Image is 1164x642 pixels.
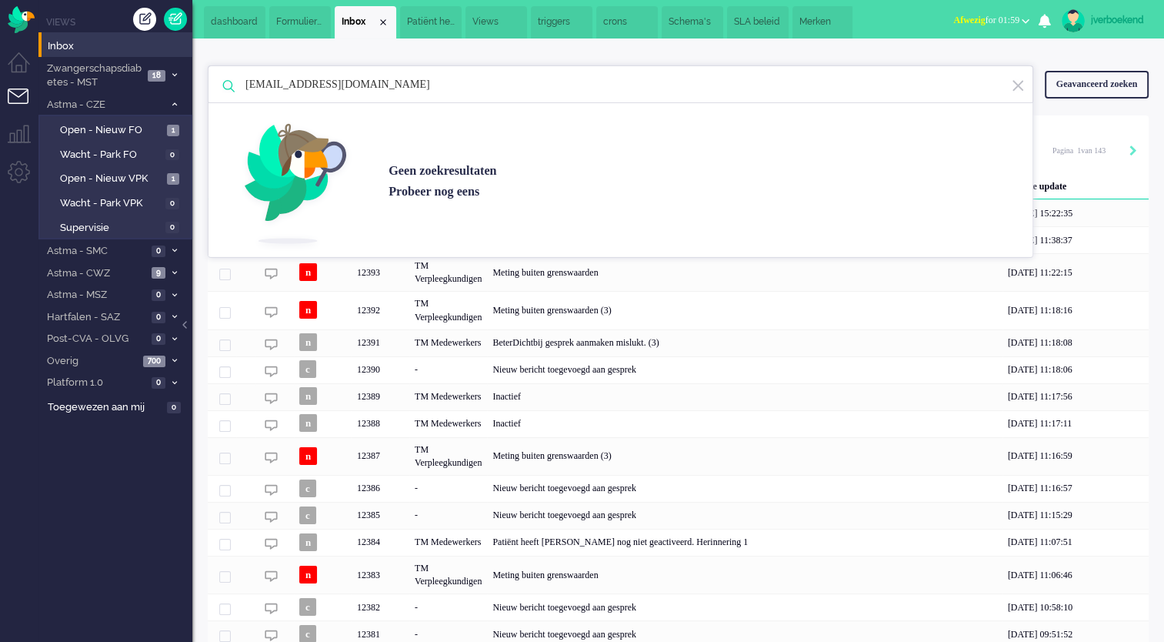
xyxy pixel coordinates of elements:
div: 12393 [352,253,409,291]
div: 12388 [208,410,1149,437]
span: crons [603,15,651,28]
span: Open - Nieuw VPK [60,172,163,186]
li: Admin menu [8,161,42,196]
div: 12387 [352,437,409,475]
div: Nieuw bericht toegevoegd aan gesprek [487,475,1002,502]
span: n [299,263,317,281]
div: 12383 [208,556,1149,594]
span: SLA beleid [734,15,782,28]
span: Inbox [48,39,192,54]
div: Creëer ticket [133,8,156,31]
div: TM Medewerkers [409,383,487,410]
span: 0 [165,198,179,209]
a: Toegewezen aan mij 0 [45,398,192,415]
span: 0 [165,149,179,161]
div: 12384 [352,529,409,556]
div: [DATE] 11:15:29 [1002,502,1149,529]
div: [DATE] 11:22:15 [1002,253,1149,291]
li: schedules [662,6,723,38]
span: 9 [152,267,165,279]
li: Dashboard menu [8,52,42,87]
span: Toegewezen aan mij [48,400,162,415]
img: ic_chat_grey.svg [265,451,278,464]
a: Wacht - Park FO 0 [45,145,191,162]
span: Post-CVA - OLVG [45,332,147,346]
a: Inbox [45,37,192,54]
img: ic_chat_grey.svg [265,602,278,615]
div: Meting buiten grenswaarden [487,556,1002,594]
span: n [299,414,317,432]
div: [DATE] 11:16:59 [1002,437,1149,475]
div: - [409,475,487,502]
li: slas [727,6,789,38]
span: 1 [167,173,179,185]
span: dashboard [211,15,258,28]
div: [DATE] 11:16:57 [1002,475,1149,502]
img: avatar [1062,9,1085,32]
div: 12386 [208,475,1149,502]
img: inspector_bird.svg [228,95,379,264]
img: ic_chat_grey.svg [265,338,278,351]
div: 12384 [208,529,1149,556]
a: Omnidesk [8,10,35,22]
div: TM Medewerkers [409,329,487,356]
li: Brands [792,6,854,38]
span: Hartfalen - SAZ [45,310,147,325]
span: c [299,480,316,497]
div: 12392 [208,291,1149,329]
li: FormSettings [269,6,331,38]
span: Zwangerschapsdiabetes - MST [45,62,143,90]
li: Tickets menu [8,89,42,123]
div: - [409,502,487,529]
span: n [299,301,317,319]
li: triggers [531,6,592,38]
span: c [299,507,316,524]
div: jverboekend [1091,12,1149,28]
div: [DATE] 10:58:10 [1002,594,1149,620]
li: Dashboard [204,6,265,38]
div: Geen zoekresultaten Probeer nog eens [365,161,496,202]
li: Views [46,15,192,28]
img: ic_chat_grey.svg [265,306,278,319]
span: for 01:59 [953,15,1019,25]
li: Viewsettings [465,6,527,38]
img: ic_chat_grey.svg [265,629,278,642]
div: [DATE] 11:38:37 [1002,226,1149,253]
img: ic_chat_grey.svg [265,510,278,523]
div: TM Verpleegkundigen [409,437,487,475]
div: Inactief [487,410,1002,437]
span: Astma - CWZ [45,266,147,281]
a: Wacht - Park VPK 0 [45,194,191,211]
div: Laatste update [1002,169,1149,199]
div: TM Verpleegkundigen [409,253,487,291]
div: - [409,594,487,620]
div: [DATE] 11:06:46 [1002,556,1149,594]
div: Nieuw bericht toegevoegd aan gesprek [487,356,1002,383]
div: 12385 [208,502,1149,529]
span: 0 [152,377,165,389]
div: 12387 [208,437,1149,475]
span: 0 [152,246,165,257]
li: Supervisor menu [8,125,42,159]
button: Afwezigfor 01:59 [944,9,1039,32]
span: c [299,598,316,616]
div: 12382 [352,594,409,620]
input: Page [1073,145,1081,156]
span: Astma - CZE [45,98,164,112]
div: Nieuw bericht toegevoegd aan gesprek [487,502,1002,529]
img: ic_chat_grey.svg [265,570,278,583]
span: Afwezig [953,15,985,25]
a: Quick Ticket [164,8,187,31]
div: Meting buiten grenswaarden [487,253,1002,291]
div: 12393 [208,253,1149,291]
div: TM Medewerkers [409,410,487,437]
div: 12391 [352,329,409,356]
img: ic_chat_grey.svg [265,537,278,550]
div: 12391 [208,329,1149,356]
span: Merken [799,15,847,28]
span: Patiënt heeft [PERSON_NAME] nog niet geactiveerd. Herinnering 2 (3) [407,15,455,28]
span: n [299,566,317,583]
div: [DATE] 11:17:56 [1002,383,1149,410]
div: 12383 [352,556,409,594]
div: 12386 [352,475,409,502]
